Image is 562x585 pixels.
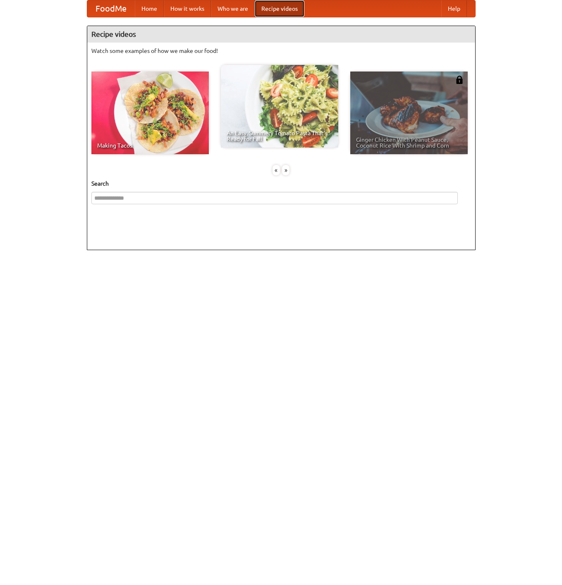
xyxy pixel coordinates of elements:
span: An Easy, Summery Tomato Pasta That's Ready for Fall [227,130,332,142]
p: Watch some examples of how we make our food! [91,47,471,55]
img: 483408.png [455,76,464,84]
a: Who we are [211,0,255,17]
a: Making Tacos [91,72,209,154]
a: FoodMe [87,0,135,17]
a: An Easy, Summery Tomato Pasta That's Ready for Fall [221,65,338,148]
a: How it works [164,0,211,17]
h5: Search [91,179,471,188]
span: Making Tacos [97,143,203,148]
div: » [282,165,289,175]
a: Recipe videos [255,0,304,17]
a: Help [441,0,467,17]
div: « [273,165,280,175]
a: Home [135,0,164,17]
h4: Recipe videos [87,26,475,43]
